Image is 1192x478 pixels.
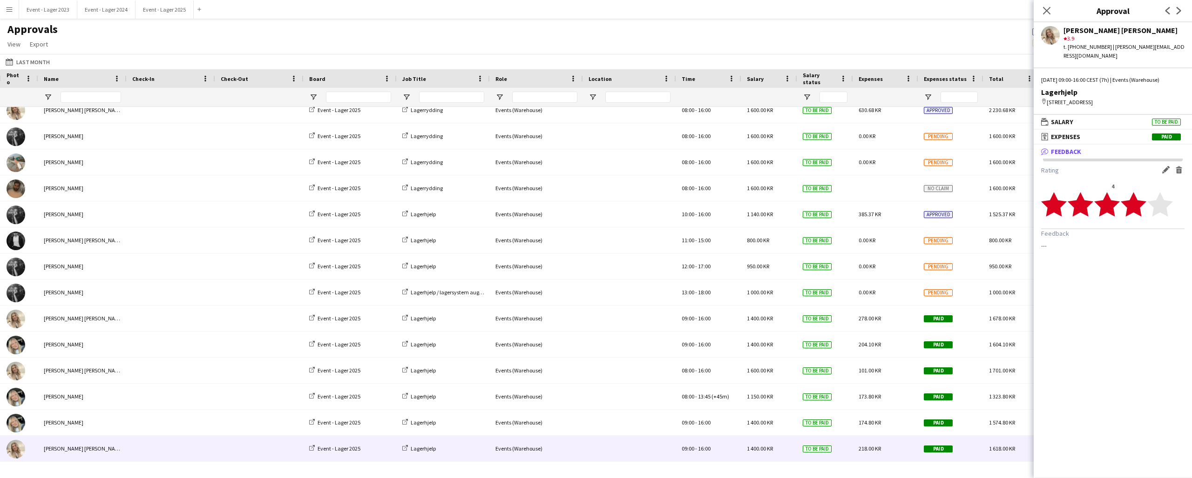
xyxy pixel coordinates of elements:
span: To be paid [803,445,832,452]
span: Check-In [132,75,155,82]
span: Feedback [1051,147,1081,156]
span: Event - Lager 2025 [318,419,360,426]
span: To be paid [803,367,832,374]
button: Open Filter Menu [803,93,811,101]
span: 630.68 KR [859,106,881,113]
button: Event - Lager 2025 [135,0,194,19]
span: Salary [1051,118,1073,126]
span: Lagerhjelp [411,315,436,322]
span: To be paid [803,159,832,166]
span: 09:00 [682,445,694,452]
input: Salary status Filter Input [819,92,847,103]
span: 1 600.00 KR [989,133,1015,139]
span: To be paid [803,237,832,244]
a: Lagerrydding [402,133,443,139]
div: Events (Warehouse) [490,279,583,305]
a: Event - Lager 2025 [309,133,360,139]
span: 16:00 [698,159,711,166]
span: Board [309,75,325,82]
span: 16:00 [698,419,711,426]
span: Event - Lager 2025 [318,263,360,270]
span: Lagerrydding [411,185,443,192]
div: 4 [1041,183,1185,190]
span: 24 [1032,38,1075,46]
span: Paid [1152,133,1181,140]
a: Lagerhjelp [402,341,436,348]
button: Event - Lager 2023 [19,0,77,19]
span: 16:00 [698,341,711,348]
span: 173.80 KR [859,393,881,400]
div: Events (Warehouse) [490,436,583,461]
span: 16:00 [698,211,711,218]
img: Oda Hansson [7,414,25,432]
img: Vanessa Riise Naas [7,310,25,328]
a: Event - Lager 2025 [309,419,360,426]
span: 1 701.00 KR [989,367,1015,374]
div: [PERSON_NAME] [38,279,127,305]
span: - [695,263,697,270]
span: - [695,419,697,426]
span: Event - Lager 2025 [318,159,360,166]
span: - [695,106,697,113]
div: Events (Warehouse) [490,227,583,253]
span: Event - Lager 2025 [318,367,360,374]
a: Event - Lager 2025 [309,445,360,452]
span: To be paid [1152,119,1181,126]
img: Neah Buljubasic [7,284,25,302]
div: Events (Warehouse) [490,97,583,123]
span: To be paid [803,341,832,348]
span: Salary [747,75,764,82]
span: - [695,159,697,166]
span: 09:00 [682,315,694,322]
span: 950.00 KR [747,263,769,270]
h3: Approval [1034,5,1192,17]
span: 1 140.00 KR [747,211,773,218]
span: 16:00 [698,185,711,192]
button: Open Filter Menu [402,93,411,101]
span: 1 600.00 KR [747,185,773,192]
span: 218.00 KR [859,445,881,452]
span: 278.00 KR [859,315,881,322]
span: To be paid [803,289,832,296]
span: 16:00 [698,367,711,374]
span: Expenses [1051,133,1080,141]
span: Role [495,75,507,82]
a: Event - Lager 2025 [309,211,360,218]
img: Vanessa Riise Naas [7,101,25,120]
span: - [695,367,697,374]
span: 1 600.00 KR [747,367,773,374]
span: Lagerhjelp [411,237,436,244]
button: Open Filter Menu [924,93,932,101]
span: 10:00 [682,211,694,218]
span: Location [589,75,612,82]
span: - [695,133,697,139]
span: 08:00 [682,159,694,166]
div: Events (Warehouse) [490,253,583,279]
span: Event - Lager 2025 [318,341,360,348]
span: 1 600.00 KR [747,106,773,113]
span: 1 000.00 KR [747,289,773,296]
img: Neah Buljubasic [7,206,25,224]
div: [PERSON_NAME] [38,175,127,201]
div: [DATE] 09:00-16:00 CEST (7h) | Events (Warehouse) [1041,76,1185,84]
span: Lagerrydding [411,106,443,113]
div: Events (Warehouse) [490,410,583,435]
a: Event - Lager 2025 [309,393,360,400]
span: Salary status [803,72,836,86]
span: 18:00 [698,289,711,296]
span: 16:00 [698,445,711,452]
span: To be paid [803,393,832,400]
span: 800.00 KR [989,237,1011,244]
span: Paid [924,315,953,322]
span: - [695,445,697,452]
span: Lagerhjelp [411,211,436,218]
span: Pending [924,289,953,296]
span: Pending [924,133,953,140]
div: [PERSON_NAME] [PERSON_NAME] [38,227,127,253]
span: - [695,315,697,322]
span: 1 400.00 KR [747,341,773,348]
span: To be paid [803,107,832,114]
img: Vanessa Riise Naas [7,362,25,380]
span: - [695,341,697,348]
span: 1 678.00 KR [989,315,1015,322]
